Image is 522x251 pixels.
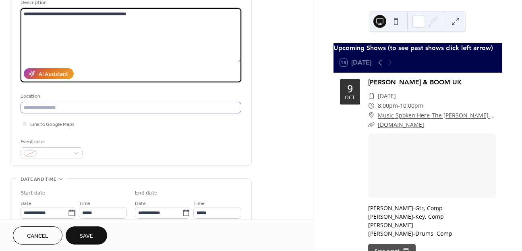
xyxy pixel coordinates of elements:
div: [PERSON_NAME]-Gtr, Comp [PERSON_NAME]-Key, Comp [PERSON_NAME] [PERSON_NAME]-Drums, Comp [368,204,496,238]
span: Link to Google Maps [30,120,75,129]
div: Location [21,92,240,100]
div: ​ [368,101,375,111]
div: Event color [21,138,81,146]
div: 9 [347,84,353,94]
div: Start date [21,189,46,197]
span: Date [135,199,146,208]
button: Cancel [13,226,62,245]
span: - [398,101,400,111]
div: Upcoming Shows (to see past shows click left arrow) [333,43,502,53]
a: [PERSON_NAME] & BOOM UK [368,78,462,86]
span: Time [193,199,205,208]
span: Date [21,199,31,208]
div: ​ [368,111,375,120]
span: [DATE] [378,91,396,101]
button: AI Assistant [24,68,74,79]
span: Time [79,199,90,208]
span: Cancel [27,232,48,241]
div: ​ [368,91,375,101]
div: Oct [345,95,355,100]
div: ​ [368,120,375,130]
div: End date [135,189,157,197]
div: AI Assistant [39,70,68,79]
span: 8:00pm [378,101,398,111]
a: Music Spoken Here-The [PERSON_NAME] Bar [378,111,496,120]
button: Save [66,226,107,245]
span: Save [80,232,93,241]
span: 10:00pm [400,101,423,111]
a: [DOMAIN_NAME] [378,121,424,128]
span: Date and time [21,175,56,184]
